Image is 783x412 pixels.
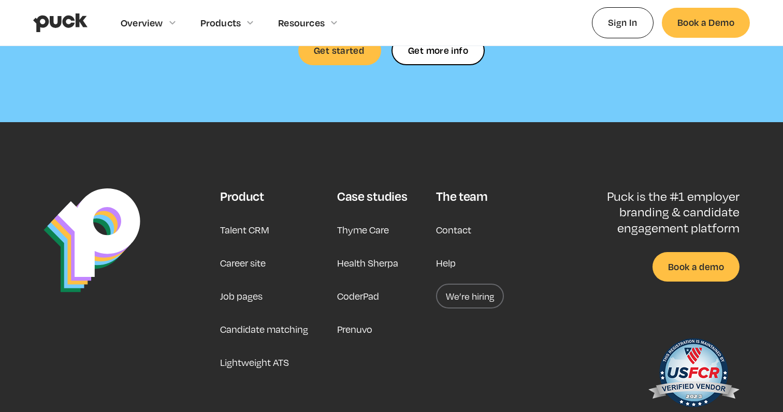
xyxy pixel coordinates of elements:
[220,284,263,308] a: Job pages
[220,317,308,342] a: Candidate matching
[44,188,140,292] img: Puck Logo
[592,7,654,38] a: Sign In
[220,350,289,375] a: Lightweight ATS
[220,188,264,204] div: Product
[392,36,485,65] form: Ready to find your people
[653,252,740,282] a: Book a demo
[436,284,504,308] a: We’re hiring
[392,36,485,65] a: Get more info
[337,317,372,342] a: Prenuvo
[337,217,389,242] a: Thyme Care
[200,17,241,28] div: Products
[220,217,269,242] a: Talent CRM
[662,8,750,37] a: Book a Demo
[337,188,407,204] div: Case studies
[337,284,379,308] a: CoderPad
[278,17,325,28] div: Resources
[573,188,740,236] p: Puck is the #1 employer branding & candidate engagement platform
[121,17,163,28] div: Overview
[436,217,471,242] a: Contact
[220,251,266,275] a: Career site
[436,188,487,204] div: The team
[436,251,456,275] a: Help
[337,251,398,275] a: Health Sherpa
[298,36,381,65] a: Get started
